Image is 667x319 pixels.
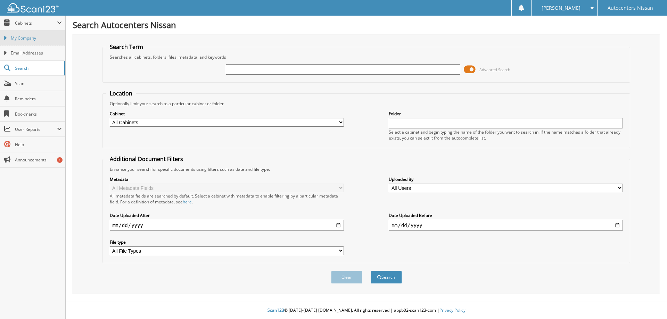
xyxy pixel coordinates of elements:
[106,54,627,60] div: Searches all cabinets, folders, files, metadata, and keywords
[439,307,466,313] a: Privacy Policy
[389,212,623,218] label: Date Uploaded Before
[389,220,623,231] input: end
[331,271,362,284] button: Clear
[110,220,344,231] input: start
[66,302,667,319] div: © [DATE]-[DATE] [DOMAIN_NAME]. All rights reserved | appb02-scan123-com |
[110,212,344,218] label: Date Uploaded After
[389,129,623,141] div: Select a cabinet and begin typing the name of the folder you want to search in. If the name match...
[15,20,57,26] span: Cabinets
[11,35,62,41] span: My Company
[15,157,62,163] span: Announcements
[106,90,136,97] legend: Location
[110,111,344,117] label: Cabinet
[479,67,510,72] span: Advanced Search
[15,126,57,132] span: User Reports
[110,193,344,205] div: All metadata fields are searched by default. Select a cabinet with metadata to enable filtering b...
[106,166,627,172] div: Enhance your search for specific documents using filters such as date and file type.
[15,81,62,86] span: Scan
[110,176,344,182] label: Metadata
[106,101,627,107] div: Optionally limit your search to a particular cabinet or folder
[110,239,344,245] label: File type
[15,96,62,102] span: Reminders
[15,65,61,71] span: Search
[608,6,653,10] span: Autocenters Nissan
[183,199,192,205] a: here
[11,50,62,56] span: Email Addresses
[267,307,284,313] span: Scan123
[106,43,147,51] legend: Search Term
[15,142,62,148] span: Help
[73,19,660,31] h1: Search Autocenters Nissan
[7,3,59,12] img: scan123-logo-white.svg
[15,111,62,117] span: Bookmarks
[106,155,187,163] legend: Additional Document Filters
[389,111,623,117] label: Folder
[371,271,402,284] button: Search
[542,6,580,10] span: [PERSON_NAME]
[389,176,623,182] label: Uploaded By
[57,157,63,163] div: 1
